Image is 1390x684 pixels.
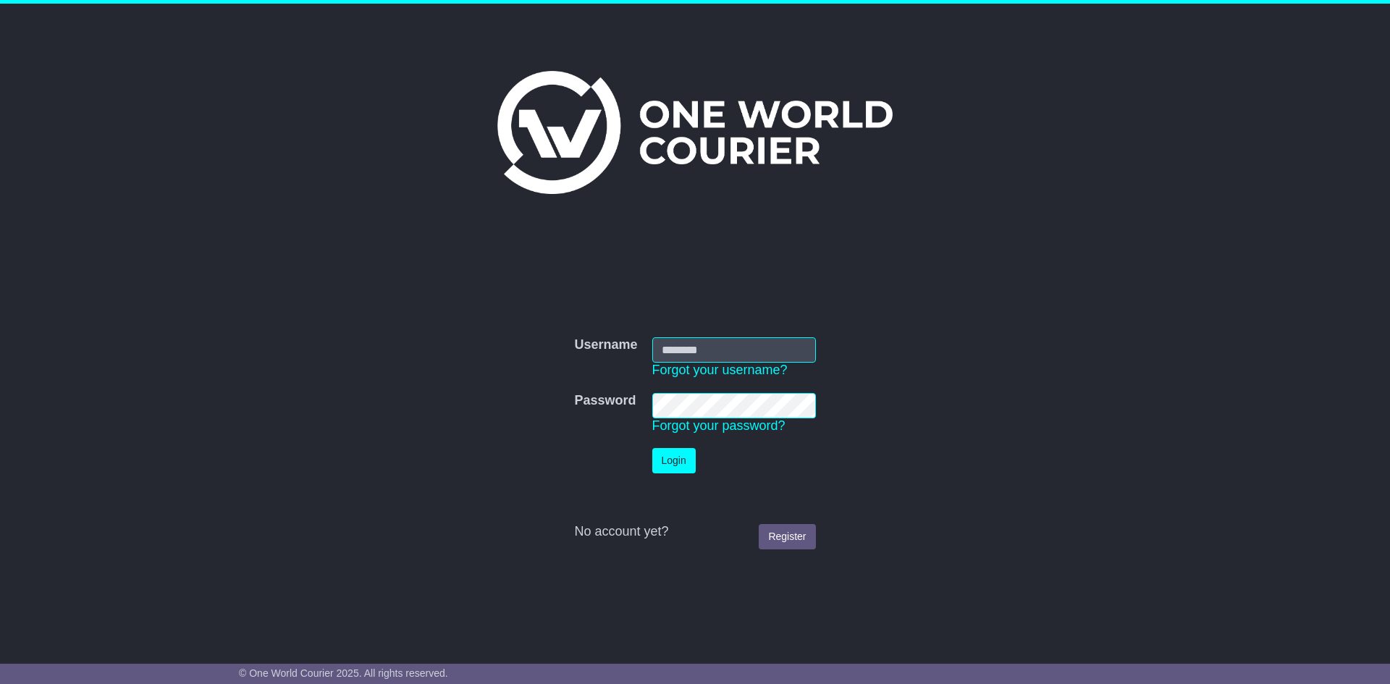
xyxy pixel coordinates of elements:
label: Password [574,393,636,409]
img: One World [497,71,893,194]
button: Login [652,448,696,473]
span: © One World Courier 2025. All rights reserved. [239,667,448,679]
label: Username [574,337,637,353]
a: Register [759,524,815,549]
a: Forgot your username? [652,363,788,377]
a: Forgot your password? [652,418,785,433]
div: No account yet? [574,524,815,540]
